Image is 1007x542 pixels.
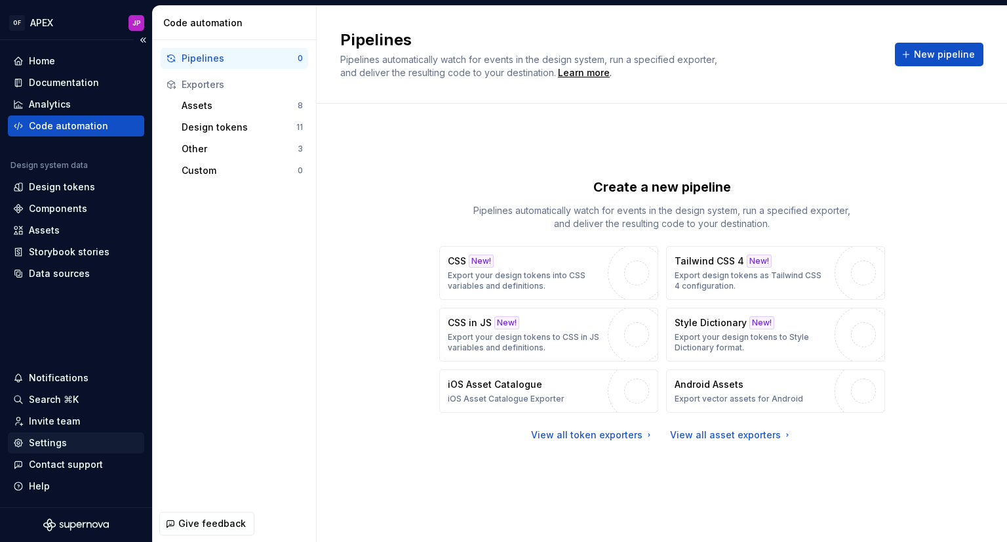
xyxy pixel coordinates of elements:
[176,95,308,116] button: Assets8
[8,115,144,136] a: Code automation
[340,54,720,78] span: Pipelines automatically watch for events in the design system, run a specified exporter, and deli...
[556,68,612,78] span: .
[895,43,983,66] button: New pipeline
[176,138,308,159] button: Other3
[448,316,492,329] p: CSS in JS
[448,394,564,404] p: iOS Asset Catalogue Exporter
[29,180,95,194] div: Design tokens
[8,72,144,93] a: Documentation
[182,121,296,134] div: Design tokens
[439,369,658,413] button: iOS Asset CatalogueiOS Asset Catalogue Exporter
[448,378,542,391] p: iOS Asset Catalogue
[29,202,87,215] div: Components
[675,316,747,329] p: Style Dictionary
[182,78,303,91] div: Exporters
[163,16,311,30] div: Code automation
[178,517,246,530] span: Give feedback
[29,224,60,237] div: Assets
[675,394,803,404] p: Export vector assets for Android
[3,9,149,37] button: OFAPEXJP
[29,436,67,449] div: Settings
[8,94,144,115] a: Analytics
[675,255,744,268] p: Tailwind CSS 4
[8,432,144,453] a: Settings
[298,165,303,176] div: 0
[494,316,519,329] div: New!
[675,270,828,291] p: Export design tokens as Tailwind CSS 4 configuration.
[749,316,774,329] div: New!
[182,164,298,177] div: Custom
[439,308,658,362] button: CSS in JSNew!Export your design tokens to CSS in JS variables and definitions.
[666,246,885,300] button: Tailwind CSS 4New!Export design tokens as Tailwind CSS 4 configuration.
[747,255,772,268] div: New!
[8,389,144,410] button: Search ⌘K
[469,255,494,268] div: New!
[43,518,109,532] svg: Supernova Logo
[9,15,25,31] div: OF
[448,255,466,268] p: CSS
[558,66,610,79] a: Learn more
[176,117,308,138] button: Design tokens11
[29,98,71,111] div: Analytics
[8,367,144,388] button: Notifications
[132,18,141,28] div: JP
[8,241,144,262] a: Storybook stories
[10,160,88,171] div: Design system data
[448,332,601,353] p: Export your design tokens to CSS in JS variables and definitions.
[29,267,90,280] div: Data sources
[675,378,743,391] p: Android Assets
[29,393,79,406] div: Search ⌘K
[29,119,108,133] div: Code automation
[439,246,658,300] button: CSSNew!Export your design tokens into CSS variables and definitions.
[29,54,55,68] div: Home
[8,476,144,497] button: Help
[8,198,144,219] a: Components
[531,428,654,442] a: View all token exporters
[670,428,793,442] a: View all asset exporters
[29,371,89,385] div: Notifications
[8,177,144,198] a: Design tokens
[298,100,303,111] div: 8
[8,454,144,475] button: Contact support
[182,99,298,112] div: Assets
[29,76,99,89] div: Documentation
[666,369,885,413] button: Android AssetsExport vector assets for Android
[8,51,144,72] a: Home
[666,308,885,362] button: Style DictionaryNew!Export your design tokens to Style Dictionary format.
[29,245,109,259] div: Storybook stories
[675,332,828,353] p: Export your design tokens to Style Dictionary format.
[134,31,152,49] button: Collapse sidebar
[8,263,144,284] a: Data sources
[8,411,144,432] a: Invite team
[29,480,50,493] div: Help
[593,178,731,196] p: Create a new pipeline
[182,142,298,156] div: Other
[182,52,298,65] div: Pipelines
[298,53,303,64] div: 0
[340,30,879,51] h2: Pipelines
[29,458,103,471] div: Contact support
[448,270,601,291] p: Export your design tokens into CSS variables and definitions.
[176,160,308,181] button: Custom0
[30,16,53,30] div: APEX
[914,48,975,61] span: New pipeline
[161,48,308,69] button: Pipelines0
[159,512,254,535] button: Give feedback
[8,220,144,241] a: Assets
[296,122,303,133] div: 11
[29,415,80,428] div: Invite team
[465,204,859,230] p: Pipelines automatically watch for events in the design system, run a specified exporter, and deli...
[298,144,303,154] div: 3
